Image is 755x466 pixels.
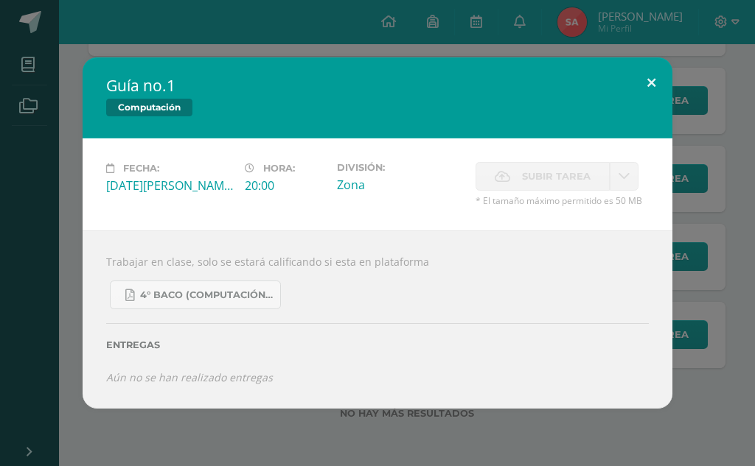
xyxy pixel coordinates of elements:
span: * El tamaño máximo permitido es 50 MB [476,194,649,207]
h2: Guía no.1 [106,75,649,96]
div: [DATE][PERSON_NAME] [106,177,233,194]
i: Aún no se han realizado entregas [106,370,273,384]
span: Subir tarea [522,163,591,190]
label: División: [337,162,464,173]
a: 4° Baco (Computación).pdf [110,280,281,309]
div: Trabajar en clase, solo se estará calificando si esta en plataforma [83,230,672,408]
label: Entregas [106,339,649,350]
span: Hora: [263,163,295,174]
a: La fecha de entrega ha expirado [610,162,639,191]
div: 20:00 [245,177,325,194]
label: La fecha de entrega ha expirado [476,162,610,191]
span: Fecha: [123,163,159,174]
div: Zona [337,177,464,193]
span: Computación [106,99,192,116]
span: 4° Baco (Computación).pdf [140,289,273,301]
button: Close (Esc) [630,57,672,107]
